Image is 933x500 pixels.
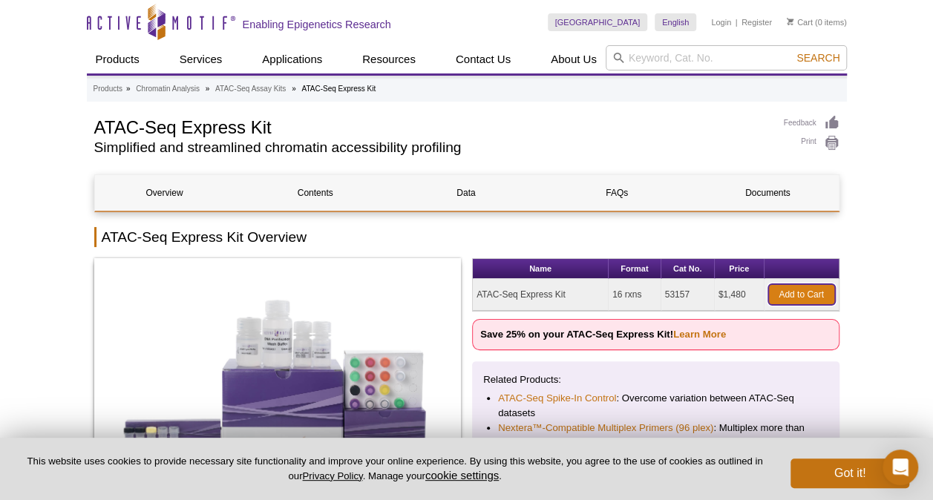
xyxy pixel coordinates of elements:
p: Related Products: [483,372,828,387]
li: | [736,13,738,31]
li: » [206,85,210,93]
a: Products [87,45,148,73]
img: Your Cart [787,18,793,25]
a: Register [742,17,772,27]
a: Applications [253,45,331,73]
button: Search [792,51,844,65]
li: » [292,85,296,93]
input: Keyword, Cat. No. [606,45,847,70]
a: Overview [95,175,235,211]
a: English [655,13,696,31]
span: Search [796,52,839,64]
p: This website uses cookies to provide necessary site functionality and improve your online experie... [24,455,766,483]
a: FAQs [547,175,687,211]
a: Add to Cart [768,284,835,305]
a: About Us [542,45,606,73]
h2: Enabling Epigenetics Research [243,18,391,31]
button: cookie settings [425,469,499,481]
strong: Save 25% on your ATAC-Seq Express Kit! [480,329,726,340]
a: ATAC-Seq Assay Kits [215,82,286,96]
th: Cat No. [661,259,715,279]
h1: ATAC-Seq Express Kit [94,115,769,137]
a: Contents [246,175,385,211]
h2: Simplified and streamlined chromatin accessibility profiling [94,141,769,154]
td: 53157 [661,279,715,311]
th: Price [715,259,765,279]
a: Contact Us [447,45,520,73]
h2: ATAC-Seq Express Kit Overview [94,227,839,247]
th: Name [473,259,609,279]
a: Cart [787,17,813,27]
a: Login [711,17,731,27]
li: : Multiplex more than 16 samples [498,421,813,450]
a: Print [784,135,839,151]
a: Services [171,45,232,73]
li: : Overcome variation between ATAC-Seq datasets [498,391,813,421]
th: Format [609,259,661,279]
a: Nextera™-Compatible Multiplex Primers (96 plex) [498,421,713,435]
div: Open Intercom Messenger [883,450,918,485]
td: ATAC-Seq Express Kit [473,279,609,311]
a: [GEOGRAPHIC_DATA] [548,13,648,31]
td: 16 rxns [609,279,661,311]
a: Documents [698,175,837,211]
a: Products [94,82,122,96]
li: (0 items) [787,13,847,31]
li: » [126,85,131,93]
a: Privacy Policy [302,470,362,481]
a: Learn More [673,329,726,340]
a: Resources [353,45,425,73]
td: $1,480 [715,279,765,311]
a: ATAC-Seq Spike-In Control [498,391,616,406]
a: Chromatin Analysis [136,82,200,96]
li: ATAC-Seq Express Kit [301,85,376,93]
a: Feedback [784,115,839,131]
a: Data [396,175,536,211]
button: Got it! [790,458,909,488]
